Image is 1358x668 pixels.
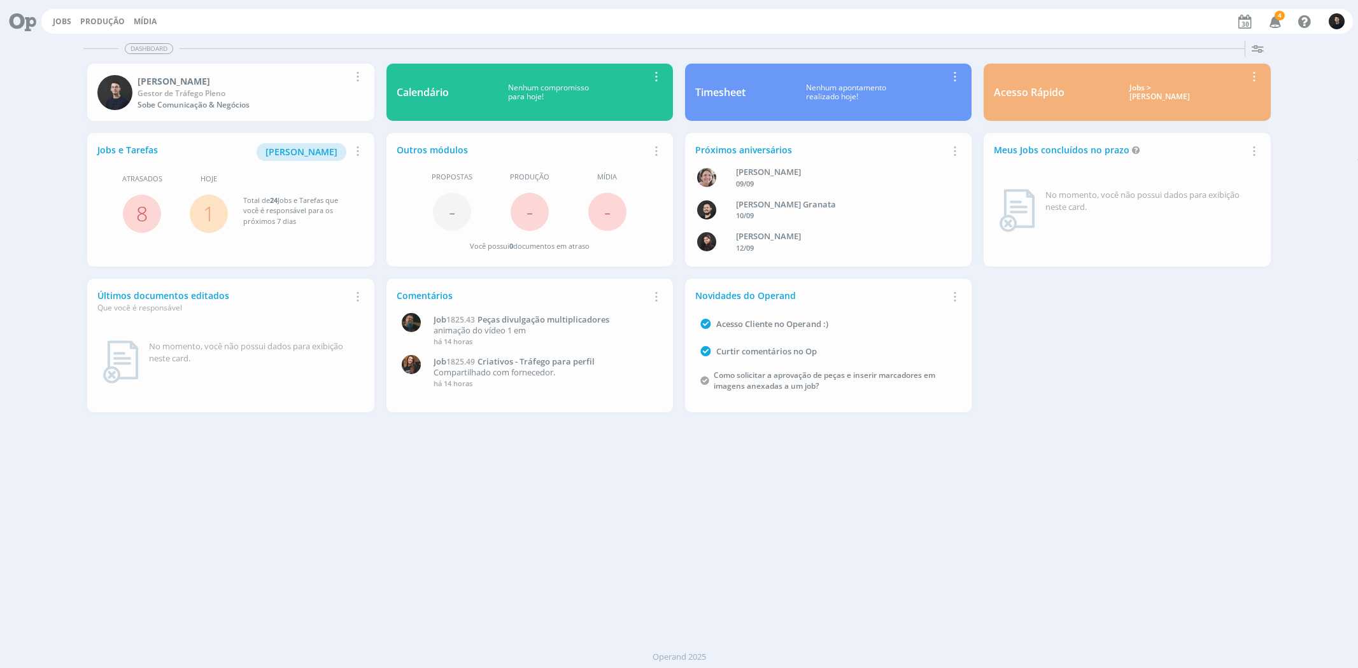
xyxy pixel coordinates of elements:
button: [PERSON_NAME] [257,143,346,161]
img: dashboard_not_found.png [103,340,139,384]
div: Sobe Comunicação & Negócios [138,99,349,111]
div: Comentários [397,289,648,302]
a: Como solicitar a aprovação de peças e inserir marcadores em imagens anexadas a um job? [714,370,935,391]
div: Total de Jobs e Tarefas que você é responsável para os próximos 7 dias [243,195,351,227]
img: dashboard_not_found.png [999,189,1035,232]
span: 12/09 [736,243,754,253]
a: Curtir comentários no Op [716,345,817,357]
img: A [697,168,716,187]
span: Produção [510,172,549,183]
img: C [97,75,132,110]
img: B [697,200,716,219]
div: Últimos documentos editados [97,289,349,314]
div: Jobs e Tarefas [97,143,349,161]
span: - [604,198,611,225]
span: há 14 horas [434,337,472,346]
span: 0 [509,241,513,251]
div: Bruno Corralo Granata [736,198,942,211]
a: C[PERSON_NAME]Gestor de Tráfego PlenoSobe Comunicação & Negócios [87,64,374,121]
a: Acesso Cliente no Operand :) [716,318,828,330]
div: Novidades do Operand [695,289,947,302]
span: Hoje [201,174,217,184]
span: Mídia [597,172,617,183]
span: Dashboard [125,43,173,54]
div: No momento, você não possui dados para exibição neste card. [1045,189,1255,214]
span: Atrasados [122,174,162,184]
span: 10/09 [736,211,754,220]
div: Luana da Silva de Andrade [736,230,942,243]
span: 24 [270,195,278,205]
span: Criativos - Tráfego para perfil [477,356,595,367]
button: Produção [76,17,129,27]
span: [PERSON_NAME] [265,146,337,158]
img: T [402,355,421,374]
div: Nenhum compromisso para hoje! [449,83,648,102]
a: TimesheetNenhum apontamentorealizado hoje! [685,64,972,121]
div: Timesheet [695,85,746,100]
span: 09/09 [736,179,754,188]
img: M [402,313,421,332]
div: Calendário [397,85,449,100]
span: - [527,198,533,225]
p: Compartilhado com fornecedor. [434,368,656,378]
a: 8 [136,200,148,227]
img: L [697,232,716,251]
div: Acesso Rápido [994,85,1064,100]
button: C [1328,10,1345,32]
div: No momento, você não possui dados para exibição neste card. [149,340,358,365]
div: Nenhum apontamento realizado hoje! [746,83,947,102]
a: Job1825.43Peças divulgação multiplicadores [434,315,656,325]
span: 1825.43 [446,314,475,325]
a: Produção [80,16,125,27]
span: 1825.49 [446,356,475,367]
div: Carlos Nunes [138,74,349,88]
div: Meus Jobs concluídos no prazo [994,143,1245,157]
div: Que você é responsável [97,302,349,314]
a: [PERSON_NAME] [257,145,346,157]
a: 1 [203,200,215,227]
div: Aline Beatriz Jackisch [736,166,942,179]
img: C [1329,13,1345,29]
a: Mídia [134,16,157,27]
span: 4 [1275,11,1285,20]
p: animação do vídeo 1 em [434,326,656,336]
span: Propostas [432,172,472,183]
a: Job1825.49Criativos - Tráfego para perfil [434,357,656,367]
button: Mídia [130,17,160,27]
div: Jobs > [PERSON_NAME] [1074,83,1245,102]
button: 4 [1261,10,1287,33]
div: Você possui documentos em atraso [470,241,590,252]
div: Outros módulos [397,143,648,157]
div: Gestor de Tráfego Pleno [138,88,349,99]
button: Jobs [49,17,75,27]
a: Jobs [53,16,71,27]
span: - [449,198,455,225]
span: Peças divulgação multiplicadores [477,314,609,325]
span: há 14 horas [434,379,472,388]
div: Próximos aniversários [695,143,947,157]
